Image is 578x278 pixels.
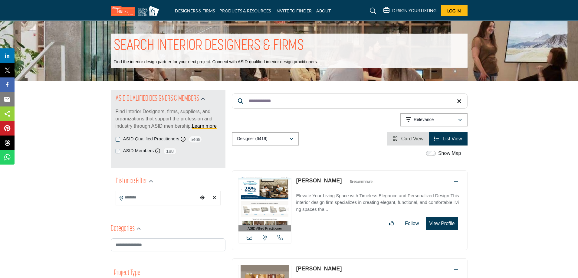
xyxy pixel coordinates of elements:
[438,150,461,157] label: Show Map
[296,266,342,272] a: [PERSON_NAME]
[316,8,331,13] a: ABOUT
[116,176,147,187] h2: Distance Filter
[447,8,461,13] span: Log In
[114,37,304,55] h1: SEARCH INTERIOR DESIGNERS & FIRMS
[434,136,462,141] a: View List
[175,8,215,13] a: DESIGNERS & FIRMS
[296,189,461,213] a: Elevate Your Living Space with Timeless Elegance and Personalized Design This interior design fir...
[116,192,198,204] input: Search Location
[238,177,291,232] a: ASID Allied Practitioner
[454,267,458,272] a: Add To List
[296,177,342,185] p: Julie Ann Coleman
[116,137,120,142] input: ASID Qualified Practitioners checkbox
[111,238,225,251] input: Search Category
[401,136,424,141] span: Card View
[116,149,120,153] input: ASID Members checkbox
[111,6,162,16] img: Site Logo
[123,136,179,142] label: ASID Qualified Practitioners
[275,8,312,13] a: INVITE TO FINDER
[198,191,207,204] div: Choose your current location
[237,136,268,142] p: Designer (6419)
[296,192,461,213] p: Elevate Your Living Space with Timeless Elegance and Personalized Design This interior design fir...
[429,132,467,146] li: List View
[426,217,458,230] button: View Profile
[347,178,375,186] img: ASID Qualified Practitioners Badge Icon
[393,136,423,141] a: View Card
[414,117,434,123] p: Relevance
[123,147,154,154] label: ASID Members
[296,178,342,184] a: [PERSON_NAME]
[192,123,217,129] a: Learn more
[401,217,423,230] button: Follow
[219,8,271,13] a: PRODUCTS & RESOURCES
[111,224,135,234] h2: Categories
[189,136,202,143] span: 5469
[116,93,199,104] h2: ASID QUALIFIED DESIGNERS & MEMBERS
[387,132,429,146] li: Card View
[116,108,221,130] p: Find Interior Designers, firms, suppliers, and organizations that support the profession and indu...
[443,136,462,141] span: List View
[232,93,468,109] input: Search Keyword
[385,217,398,230] button: Like listing
[163,147,177,155] span: 188
[364,6,380,16] a: Search
[383,7,436,15] div: DESIGN YOUR LISTING
[441,5,468,16] button: Log In
[114,59,318,65] p: Find the interior design partner for your next project. Connect with ASID-qualified interior desi...
[454,179,458,184] a: Add To List
[248,226,282,231] span: ASID Allied Practitioner
[400,113,468,126] button: Relevance
[232,132,299,146] button: Designer (6419)
[296,265,342,273] p: Ann Cummings
[210,191,219,204] div: Clear search location
[392,8,436,13] h5: DESIGN YOUR LISTING
[238,177,291,225] img: Julie Ann Coleman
